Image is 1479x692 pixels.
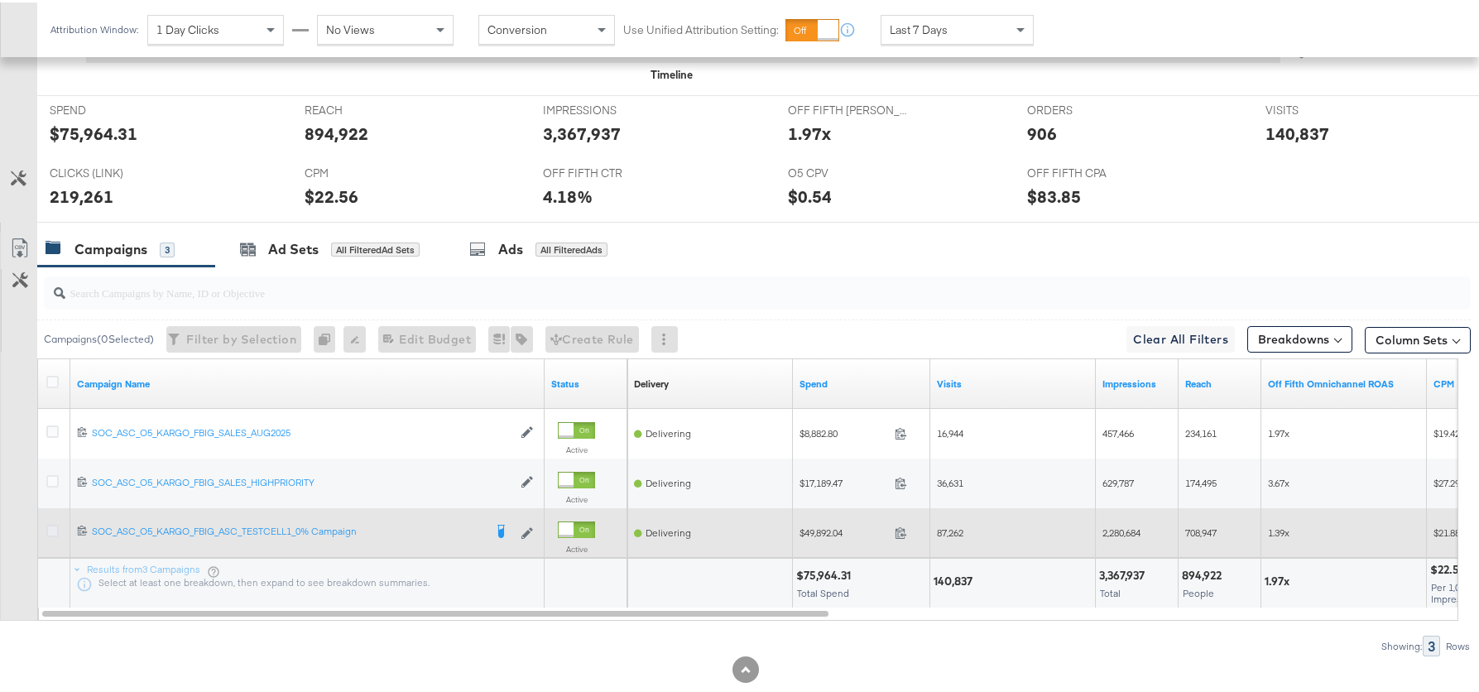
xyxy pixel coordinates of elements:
div: 3 [160,240,175,255]
div: 906 [1027,119,1057,143]
input: Search Campaigns by Name, ID or Objective [65,267,1341,300]
a: The number of people your ad was served to. [1185,375,1255,388]
span: CPM [305,163,429,179]
div: $22.56 [1430,560,1471,575]
span: 2,280,684 [1102,524,1140,536]
span: 16,944 [937,425,963,437]
span: 234,161 [1185,425,1217,437]
span: Conversion [487,20,547,35]
span: 708,947 [1185,524,1217,536]
span: People [1183,584,1214,597]
button: Breakdowns [1247,324,1352,350]
div: Timeline [651,65,693,80]
div: 140,837 [1265,119,1329,143]
div: $75,964.31 [50,119,137,143]
a: SOC_ASC_O5_KARGO_FBIG_SALES_AUG2025 [92,424,512,438]
span: IMPRESSIONS [543,100,667,116]
div: $75,964.31 [796,565,856,581]
div: Showing: [1381,638,1423,650]
span: No Views [326,20,375,35]
div: Attribution Window: [50,22,139,33]
a: The total amount spent to date. [800,375,924,388]
div: All Filtered Ads [535,240,607,255]
label: Active [558,541,595,552]
span: $8,882.80 [800,425,888,437]
span: VISITS [1265,100,1390,116]
div: Ads [498,238,523,257]
span: OFF FIFTH CTR [543,163,667,179]
span: $27.29 [1433,474,1460,487]
div: 1.97x [788,119,831,143]
div: Rows [1445,638,1471,650]
div: SOC_ASC_O5_KARGO_FBIG_ASC_TESTCELL1_0% Campaign [92,522,483,536]
span: 1.97x [1268,425,1289,437]
div: SOC_ASC_O5_KARGO_FBIG_SALES_AUG2025 [92,424,512,437]
button: Column Sets [1365,324,1471,351]
div: 4.18% [543,182,593,206]
div: $83.85 [1027,182,1081,206]
span: $17,189.47 [800,474,888,487]
div: 0 [314,324,343,350]
div: Delivery [634,375,669,388]
div: $0.54 [788,182,832,206]
span: $19.42 [1433,425,1460,437]
div: 1.97x [1265,571,1294,587]
span: O5 CPV [788,163,912,179]
a: Reflects the ability of your Ad Campaign to achieve delivery based on ad states, schedule and bud... [634,375,669,388]
span: Delivering [646,474,691,487]
span: 3.67x [1268,474,1289,487]
span: OFF FIFTH CPA [1027,163,1151,179]
div: Ad Sets [268,238,319,257]
span: 87,262 [937,524,963,536]
span: 629,787 [1102,474,1134,487]
div: 894,922 [305,119,368,143]
label: Use Unified Attribution Setting: [623,20,779,36]
span: OFF FIFTH [PERSON_NAME] [788,100,912,116]
a: Your campaign name. [77,375,538,388]
span: 457,466 [1102,425,1134,437]
span: Delivering [646,425,691,437]
a: SOC_ASC_O5_KARGO_FBIG_SALES_HIGHPRIORITY [92,473,512,488]
span: CLICKS (LINK) [50,163,174,179]
span: Total [1100,584,1121,597]
a: SOC_ASC_O5_KARGO_FBIG_ASC_TESTCELL1_0% Campaign [92,522,483,539]
div: Campaigns [74,238,147,257]
span: 1 Day Clicks [156,20,219,35]
div: Campaigns ( 0 Selected) [44,329,154,344]
a: Omniture Visits [937,375,1089,388]
button: Clear All Filters [1126,324,1235,350]
a: The number of times your ad was served. On mobile apps an ad is counted as served the first time ... [1102,375,1172,388]
span: Last 7 Days [890,20,948,35]
div: 3 [1423,633,1440,654]
label: Active [558,492,595,502]
span: ORDERS [1027,100,1151,116]
span: 36,631 [937,474,963,487]
div: 894,922 [1182,565,1227,581]
span: Clear All Filters [1133,327,1228,348]
div: All Filtered Ad Sets [331,240,420,255]
div: $22.56 [305,182,358,206]
div: 219,261 [50,182,113,206]
span: Total Spend [797,584,849,597]
a: 9/20 Update [1268,375,1420,388]
div: 3,367,937 [1099,565,1150,581]
span: REACH [305,100,429,116]
a: Shows the current state of your Ad Campaign. [551,375,621,388]
span: Delivering [646,524,691,536]
span: $49,892.04 [800,524,888,536]
label: Active [558,442,595,453]
span: 174,495 [1185,474,1217,487]
span: SPEND [50,100,174,116]
span: 1.39x [1268,524,1289,536]
div: 140,837 [934,571,977,587]
span: $21.88 [1433,524,1460,536]
div: 3,367,937 [543,119,621,143]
